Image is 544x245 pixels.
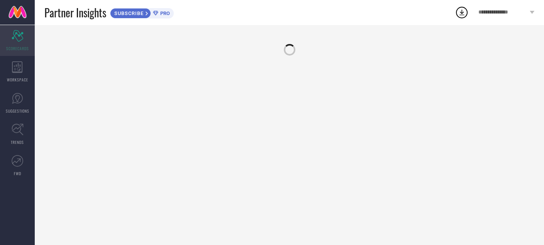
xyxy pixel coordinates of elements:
span: PRO [158,10,170,16]
span: TRENDS [11,139,24,145]
a: SUBSCRIBEPRO [110,6,174,19]
div: Open download list [455,5,469,19]
span: SUBSCRIBE [110,10,146,16]
span: SUGGESTIONS [6,108,29,114]
span: WORKSPACE [7,77,28,83]
span: SCORECARDS [6,46,29,51]
span: FWD [14,171,21,176]
span: Partner Insights [44,5,106,20]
